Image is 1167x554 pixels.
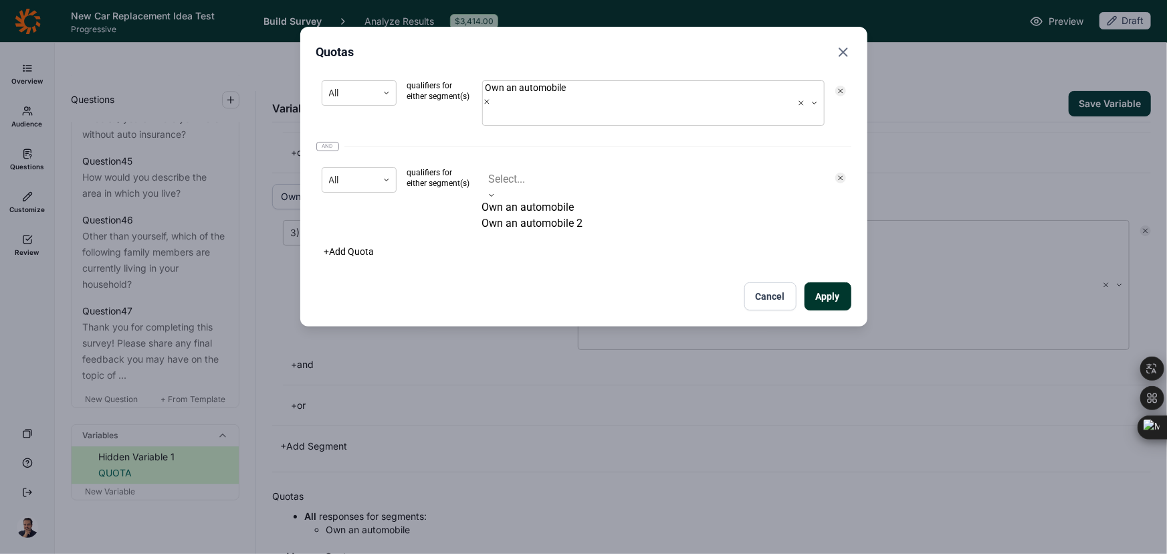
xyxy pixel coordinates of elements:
button: Cancel [744,282,797,310]
button: Apply [805,282,851,310]
span: qualifiers for either segment(s) [407,167,471,232]
div: Own an automobile 2 [482,215,825,232]
div: Own an automobile [482,199,825,215]
div: Own an automobile [483,81,569,95]
span: and [316,142,339,151]
div: Remove Own an automobile [483,95,569,106]
span: qualifiers for either segment(s) [407,80,471,126]
h2: Quotas [316,43,354,62]
div: Remove [835,173,846,183]
button: +Add Quota [316,242,383,261]
div: Remove [835,86,846,96]
button: Close [835,43,851,62]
